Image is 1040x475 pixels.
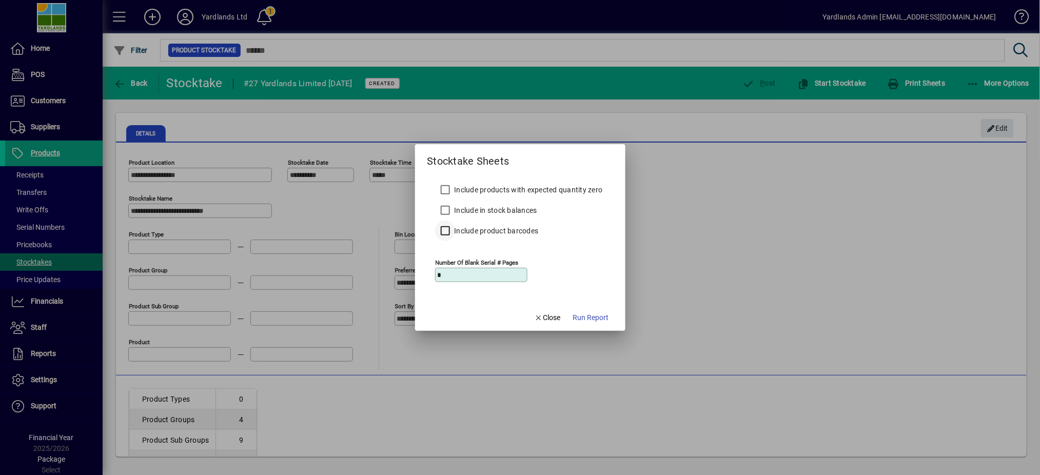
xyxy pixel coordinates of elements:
[569,308,613,327] button: Run Report
[415,144,522,169] h2: Stocktake Sheets
[453,226,539,236] label: Include product barcodes
[453,185,603,195] label: Include products with expected quantity zero
[436,259,519,266] mat-label: Number of blank serial # pages
[534,312,561,323] span: Close
[573,312,609,323] span: Run Report
[453,205,537,215] label: Include in stock balances
[530,308,565,327] button: Close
